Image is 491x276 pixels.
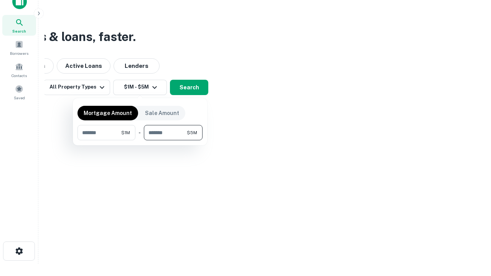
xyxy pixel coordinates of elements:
[187,129,197,136] span: $5M
[138,125,141,140] div: -
[121,129,130,136] span: $1M
[453,215,491,251] iframe: Chat Widget
[145,109,179,117] p: Sale Amount
[84,109,132,117] p: Mortgage Amount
